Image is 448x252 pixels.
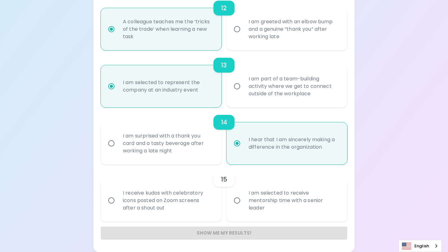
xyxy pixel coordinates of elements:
[244,68,344,105] div: I am part of a team-building activity where we get to connect outside of the workplace
[118,71,218,101] div: I am selected to represent the company at an industry event
[244,182,344,219] div: I am selected to receive mentorship time with a senior leader
[399,240,442,252] div: Language
[221,117,227,127] h6: 14
[118,182,218,219] div: I receive kudos with celebratory icons posted on Zoom screens after a shout out
[221,3,227,13] h6: 12
[101,107,347,164] div: choice-group-check
[221,60,227,70] h6: 13
[399,240,441,252] a: English
[221,174,227,184] h6: 15
[244,11,344,48] div: I am greeted with an elbow bump and a genuine “thank you” after working late
[244,128,344,158] div: I hear that I am sincerely making a difference in the organization
[118,11,218,48] div: A colleague teaches me the ‘tricks of the trade’ when learning a new task
[399,240,442,252] aside: Language selected: English
[101,50,347,107] div: choice-group-check
[118,125,218,162] div: I am surprised with a thank you card and a tasty beverage after working a late night
[101,164,347,222] div: choice-group-check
